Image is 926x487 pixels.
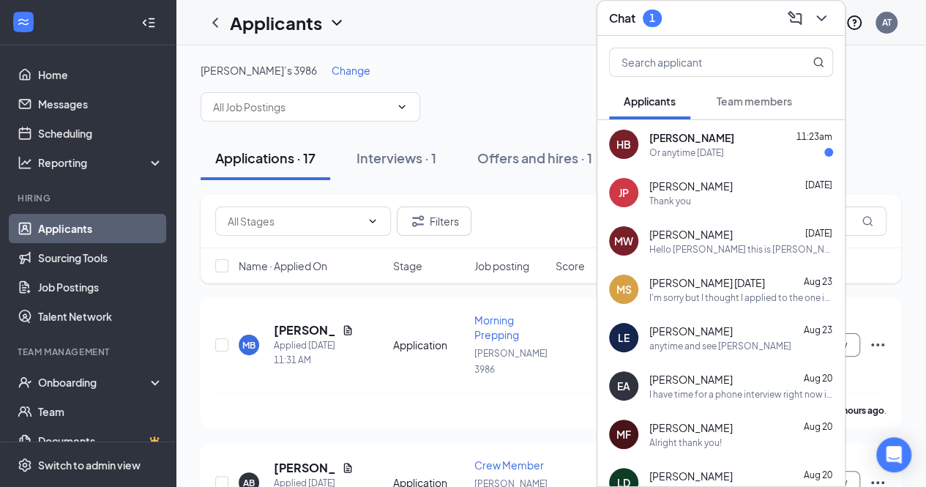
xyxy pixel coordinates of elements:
[18,155,32,170] svg: Analysis
[649,372,733,387] span: [PERSON_NAME]
[649,388,833,401] div: I have time for a phone interview right now if that works
[38,60,163,89] a: Home
[38,214,163,243] a: Applicants
[786,10,804,27] svg: ComposeMessage
[649,436,722,449] div: Alright thank you!
[649,291,833,304] div: I'm sorry but I thought I applied to the one in [GEOGRAPHIC_DATA] I just went in for the intervie...
[242,339,255,352] div: MB
[332,64,370,77] span: Change
[38,426,163,456] a: DocumentsCrown
[810,7,833,30] button: ChevronDown
[717,94,792,108] span: Team members
[393,338,466,352] div: Application
[16,15,31,29] svg: WorkstreamLogo
[616,427,631,442] div: MF
[397,207,471,236] button: Filter Filters
[38,155,164,170] div: Reporting
[805,179,832,190] span: [DATE]
[239,259,327,273] span: Name · Applied On
[474,348,554,375] span: [PERSON_NAME]’s 3986
[356,149,436,167] div: Interviews · 1
[38,302,163,331] a: Talent Network
[836,405,884,416] b: 2 hours ago
[796,131,832,142] span: 11:23am
[396,101,408,113] svg: ChevronDown
[367,215,378,227] svg: ChevronDown
[342,462,354,474] svg: Document
[342,324,354,336] svg: Document
[474,458,544,472] span: Crew Member
[649,275,765,290] span: [PERSON_NAME] [DATE]
[616,282,632,297] div: MS
[213,99,390,115] input: All Job Postings
[649,195,691,207] div: Thank you
[804,324,832,335] span: Aug 23
[805,228,832,239] span: [DATE]
[649,243,833,256] div: Hello [PERSON_NAME] this is [PERSON_NAME]. I am District manager for [PERSON_NAME]'s. let me know...
[228,213,361,229] input: All Stages
[38,458,141,472] div: Switch to admin view
[38,272,163,302] a: Job Postings
[38,119,163,148] a: Scheduling
[230,10,322,35] h1: Applicants
[609,10,635,26] h3: Chat
[38,375,151,390] div: Onboarding
[649,340,791,352] div: anytime and see [PERSON_NAME]
[409,212,427,230] svg: Filter
[38,89,163,119] a: Messages
[18,192,160,204] div: Hiring
[649,227,733,242] span: [PERSON_NAME]
[616,137,631,152] div: HB
[804,421,832,432] span: Aug 20
[328,14,346,31] svg: ChevronDown
[618,330,630,345] div: LE
[783,7,807,30] button: ComposeMessage
[274,460,336,476] h5: [PERSON_NAME]
[876,437,911,472] div: Open Intercom Messenger
[201,64,317,77] span: [PERSON_NAME]’s 3986
[649,179,733,193] span: [PERSON_NAME]
[18,458,32,472] svg: Settings
[556,259,585,273] span: Score
[18,375,32,390] svg: UserCheck
[274,338,354,368] div: Applied [DATE] 11:31 AM
[804,373,832,384] span: Aug 20
[649,469,733,483] span: [PERSON_NAME]
[869,336,886,354] svg: Ellipses
[862,215,873,227] svg: MagnifyingGlass
[610,48,783,76] input: Search applicant
[141,15,156,30] svg: Collapse
[813,10,830,27] svg: ChevronDown
[614,234,633,248] div: MW
[617,379,630,393] div: EA
[804,276,832,287] span: Aug 23
[649,130,734,145] span: [PERSON_NAME]
[215,149,315,167] div: Applications · 17
[804,469,832,480] span: Aug 20
[649,420,733,435] span: [PERSON_NAME]
[206,14,224,31] svg: ChevronLeft
[813,56,824,68] svg: MagnifyingGlass
[274,322,336,338] h5: [PERSON_NAME]
[393,259,422,273] span: Stage
[38,397,163,426] a: Team
[649,324,733,338] span: [PERSON_NAME]
[474,313,519,341] span: Morning Prepping
[477,149,592,167] div: Offers and hires · 1
[624,94,676,108] span: Applicants
[882,16,892,29] div: AT
[845,14,863,31] svg: QuestionInfo
[18,346,160,358] div: Team Management
[474,259,529,273] span: Job posting
[649,146,724,159] div: Or anytime [DATE]
[649,12,655,24] div: 1
[38,243,163,272] a: Sourcing Tools
[619,185,629,200] div: JP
